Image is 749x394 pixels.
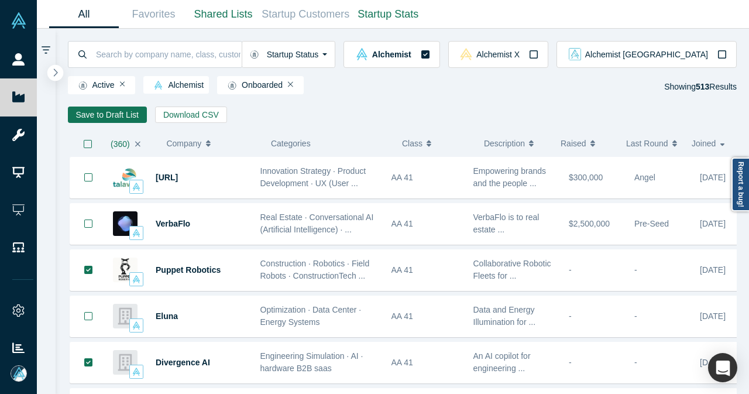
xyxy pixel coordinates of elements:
span: Pre-Seed [634,219,669,228]
img: alchemist Vault Logo [132,275,140,283]
span: Class [402,131,422,156]
button: Remove Filter [288,80,293,88]
button: Bookmark [70,342,106,383]
button: Class [402,131,466,156]
span: [DATE] [700,358,726,367]
img: Mia Scott's Account [11,365,27,382]
span: [DATE] [700,219,726,228]
div: AA 41 [391,157,461,198]
button: Description [484,131,548,156]
button: Bookmark [70,296,106,337]
a: [URL] [156,173,178,182]
img: alchemist Vault Logo [132,368,140,376]
button: alchemist_aj Vault LogoAlchemist [GEOGRAPHIC_DATA] [556,41,737,68]
button: Bookmark [70,204,106,244]
span: Real Estate · Conversational AI (Artificial Intelligence) · ... [260,213,374,234]
div: AA 41 [391,296,461,337]
img: alchemist_aj Vault Logo [569,48,581,60]
img: Startup status [250,50,259,59]
img: Divergence AI's Logo [113,350,138,375]
button: Raised [561,131,614,156]
span: Onboarded [222,81,283,90]
span: Active [73,81,115,90]
img: alchemist Vault Logo [154,81,163,90]
span: [DATE] [700,265,726,275]
input: Search by company name, class, customer, one-liner or category [95,40,242,68]
img: Startup status [78,81,87,90]
button: Startup Status [242,41,336,68]
a: Favorites [119,1,188,28]
span: Construction · Robotics · Field Robots · ConstructionTech ... [260,259,370,280]
a: Startup Customers [258,1,353,28]
span: Company [166,131,201,156]
span: Innovation Strategy · Product Development · UX (User ... [260,166,366,188]
span: - [634,358,637,367]
button: Bookmark [70,250,106,290]
span: Description [484,131,525,156]
img: alchemist Vault Logo [356,48,368,60]
span: An AI copilot for engineering ... [473,351,531,373]
button: alchemistx Vault LogoAlchemist X [448,41,548,68]
a: Eluna [156,311,178,321]
span: Angel [634,173,655,182]
span: [DATE] [700,311,726,321]
a: Shared Lists [188,1,258,28]
img: alchemist Vault Logo [132,183,140,191]
a: Report a bug! [731,157,749,211]
span: Raised [561,131,586,156]
span: Last Round [626,131,668,156]
a: Puppet Robotics [156,265,221,275]
span: Engineering Simulation · AI · hardware B2B saas [260,351,363,373]
img: Alchemist Vault Logo [11,12,27,29]
strong: 513 [696,82,709,91]
button: alchemist Vault LogoAlchemist [343,41,439,68]
button: Save to Draft List [68,107,147,123]
button: Last Round [626,131,679,156]
div: AA 41 [391,342,461,383]
img: Eluna's Logo [113,304,138,328]
img: alchemistx Vault Logo [460,48,472,60]
span: Data and Energy Illumination for ... [473,305,536,327]
span: - [634,311,637,321]
span: Collaborative Robotic Fleets for ... [473,259,551,280]
a: VerbaFlo [156,219,190,228]
span: Joined [692,131,716,156]
button: Download CSV [155,107,227,123]
img: VerbaFlo's Logo [113,211,138,236]
span: $300,000 [569,173,603,182]
span: Empowering brands and the people ... [473,166,547,188]
img: Startup status [228,81,236,90]
img: Puppet Robotics's Logo [113,258,138,282]
span: [DATE] [700,173,726,182]
span: Categories [271,139,311,148]
span: Showing Results [664,82,737,91]
span: Alchemist [149,81,204,90]
button: Bookmark [70,157,106,198]
span: ( 360 ) [111,139,130,149]
img: Talawa.ai's Logo [113,165,138,190]
span: VerbaFlo is to real estate ... [473,213,540,234]
a: Divergence AI [156,358,210,367]
button: Company [166,131,252,156]
button: Joined [692,131,729,156]
div: AA 41 [391,250,461,290]
span: Alchemist X [476,50,520,59]
span: Alchemist [372,50,411,59]
span: Alchemist [GEOGRAPHIC_DATA] [585,50,708,59]
button: Remove Filter [120,80,125,88]
span: - [569,265,572,275]
span: - [569,358,572,367]
img: alchemist Vault Logo [132,321,140,330]
a: All [49,1,119,28]
span: - [569,311,572,321]
span: Optimization · Data Center · Energy Systems [260,305,362,327]
span: - [634,265,637,275]
img: alchemist Vault Logo [132,229,140,237]
a: Startup Stats [353,1,423,28]
span: $2,500,000 [569,219,610,228]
